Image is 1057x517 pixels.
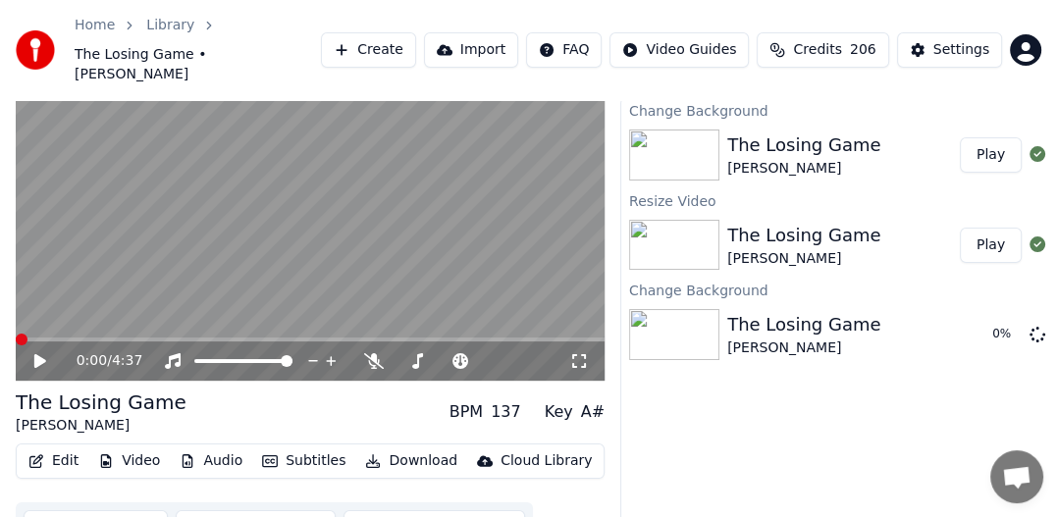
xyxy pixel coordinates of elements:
span: 0:00 [77,351,107,371]
div: [PERSON_NAME] [16,416,186,436]
a: Home [75,16,115,35]
button: Credits206 [757,32,888,68]
div: The Losing Game [727,311,880,338]
div: Key [545,400,573,424]
div: 137 [491,400,521,424]
div: Cloud Library [501,451,592,471]
div: [PERSON_NAME] [727,249,880,269]
span: 4:37 [112,351,142,371]
div: [PERSON_NAME] [727,338,880,358]
button: Video Guides [609,32,749,68]
button: Play [960,137,1022,173]
button: Download [357,447,465,475]
span: The Losing Game • [PERSON_NAME] [75,45,321,84]
div: 0 % [992,327,1022,342]
span: Credits [793,40,841,60]
div: [PERSON_NAME] [727,159,880,179]
div: The Losing Game [16,388,186,416]
span: 206 [850,40,876,60]
div: / [77,351,124,371]
div: BPM [449,400,483,424]
div: Open chat [990,450,1043,503]
button: Edit [21,447,86,475]
button: Audio [172,447,250,475]
button: Play [960,228,1022,263]
div: Settings [933,40,989,60]
button: Import [424,32,518,68]
div: A# [581,400,605,424]
div: The Losing Game [727,222,880,249]
button: Settings [897,32,1002,68]
button: FAQ [526,32,602,68]
button: Create [321,32,416,68]
button: Video [90,447,168,475]
nav: breadcrumb [75,16,321,84]
a: Library [146,16,194,35]
img: youka [16,30,55,70]
div: The Losing Game [727,131,880,159]
button: Subtitles [254,447,353,475]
